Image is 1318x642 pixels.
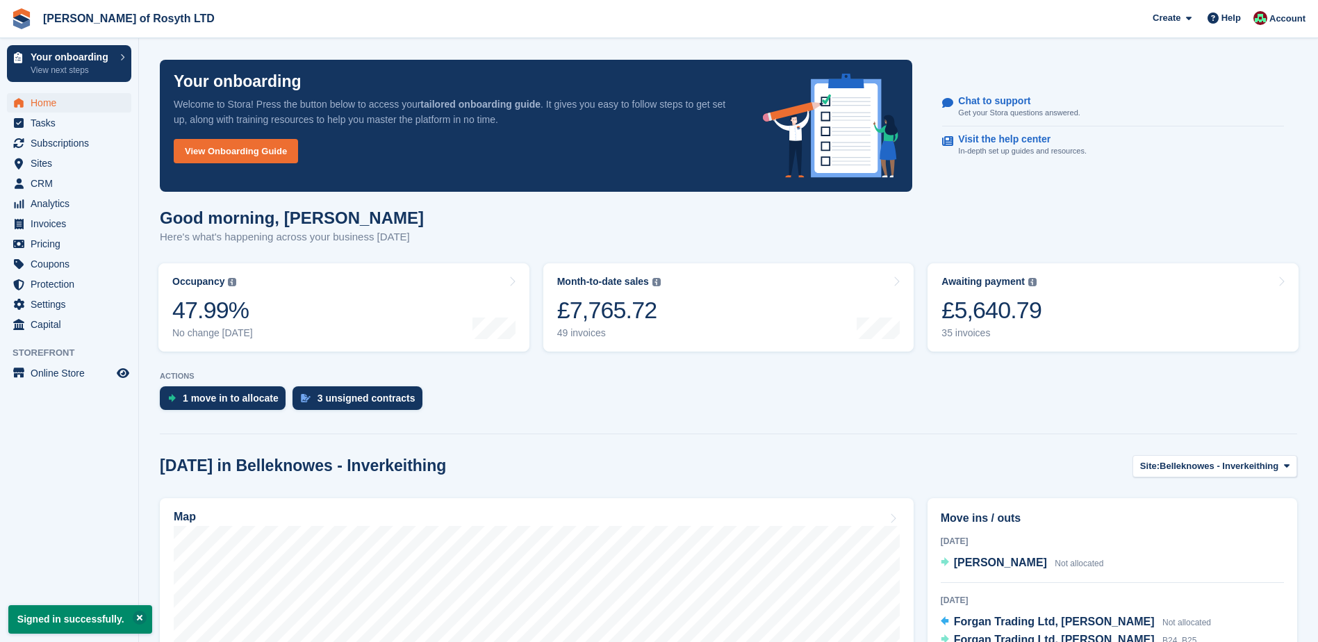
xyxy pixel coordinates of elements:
h1: Good morning, [PERSON_NAME] [160,208,424,227]
p: ACTIONS [160,372,1297,381]
div: £7,765.72 [557,296,661,324]
strong: tailored onboarding guide [420,99,541,110]
div: Month-to-date sales [557,276,649,288]
span: Protection [31,274,114,294]
button: Site: Belleknowes - Inverkeithing [1132,455,1297,478]
a: Preview store [115,365,131,381]
img: Anne Thomson [1253,11,1267,25]
a: menu [7,174,131,193]
a: 3 unsigned contracts [293,386,429,417]
a: Forgan Trading Ltd, [PERSON_NAME] Not allocated [941,614,1211,632]
span: Coupons [31,254,114,274]
p: Your onboarding [31,52,113,62]
img: move_ins_to_allocate_icon-fdf77a2bb77ea45bf5b3d319d69a93e2d87916cf1d5bf7949dd705db3b84f3ca.svg [168,394,176,402]
div: 1 move in to allocate [183,393,279,404]
div: 35 invoices [941,327,1041,339]
p: Here's what's happening across your business [DATE] [160,229,424,245]
img: icon-info-grey-7440780725fd019a000dd9b08b2336e03edf1995a4989e88bcd33f0948082b44.svg [228,278,236,286]
span: [PERSON_NAME] [954,557,1047,568]
img: stora-icon-8386f47178a22dfd0bd8f6a31ec36ba5ce8667c1dd55bd0f319d3a0aa187defe.svg [11,8,32,29]
a: [PERSON_NAME] Not allocated [941,554,1104,573]
p: Welcome to Stora! Press the button below to access your . It gives you easy to follow steps to ge... [174,97,741,127]
a: menu [7,295,131,314]
div: Awaiting payment [941,276,1025,288]
img: contract_signature_icon-13c848040528278c33f63329250d36e43548de30e8caae1d1a13099fd9432cc5.svg [301,394,311,402]
a: menu [7,234,131,254]
div: £5,640.79 [941,296,1041,324]
a: menu [7,363,131,383]
span: Help [1221,11,1241,25]
span: Not allocated [1162,618,1211,627]
img: icon-info-grey-7440780725fd019a000dd9b08b2336e03edf1995a4989e88bcd33f0948082b44.svg [652,278,661,286]
div: 49 invoices [557,327,661,339]
a: Your onboarding View next steps [7,45,131,82]
span: Home [31,93,114,113]
a: menu [7,194,131,213]
span: Not allocated [1055,559,1103,568]
a: menu [7,274,131,294]
a: 1 move in to allocate [160,386,293,417]
p: Get your Stora questions answered. [958,107,1080,119]
a: Awaiting payment £5,640.79 35 invoices [928,263,1299,352]
a: menu [7,154,131,173]
span: Pricing [31,234,114,254]
a: Chat to support Get your Stora questions answered. [942,88,1284,126]
p: Visit the help center [958,133,1076,145]
span: Create [1153,11,1180,25]
div: Occupancy [172,276,224,288]
span: Belleknowes - Inverkeithing [1160,459,1278,473]
span: Online Store [31,363,114,383]
div: 47.99% [172,296,253,324]
a: menu [7,214,131,233]
p: In-depth set up guides and resources. [958,145,1087,157]
span: Account [1269,12,1305,26]
p: Your onboarding [174,74,302,90]
span: Subscriptions [31,133,114,153]
p: Chat to support [958,95,1069,107]
p: View next steps [31,64,113,76]
a: Month-to-date sales £7,765.72 49 invoices [543,263,914,352]
div: 3 unsigned contracts [318,393,415,404]
div: [DATE] [941,594,1284,607]
a: Visit the help center In-depth set up guides and resources. [942,126,1284,164]
img: icon-info-grey-7440780725fd019a000dd9b08b2336e03edf1995a4989e88bcd33f0948082b44.svg [1028,278,1037,286]
h2: Move ins / outs [941,510,1284,527]
a: menu [7,113,131,133]
h2: Map [174,511,196,523]
span: Tasks [31,113,114,133]
span: Analytics [31,194,114,213]
a: menu [7,254,131,274]
span: Sites [31,154,114,173]
span: Settings [31,295,114,314]
span: Invoices [31,214,114,233]
span: CRM [31,174,114,193]
div: No change [DATE] [172,327,253,339]
span: Site: [1140,459,1160,473]
a: menu [7,133,131,153]
a: Occupancy 47.99% No change [DATE] [158,263,529,352]
img: onboarding-info-6c161a55d2c0e0a8cae90662b2fe09162a5109e8cc188191df67fb4f79e88e88.svg [763,74,899,178]
span: Storefront [13,346,138,360]
a: View Onboarding Guide [174,139,298,163]
a: [PERSON_NAME] of Rosyth LTD [38,7,220,30]
p: Signed in successfully. [8,605,152,634]
span: Forgan Trading Ltd, [PERSON_NAME] [954,616,1155,627]
div: [DATE] [941,535,1284,548]
a: menu [7,315,131,334]
span: Capital [31,315,114,334]
a: menu [7,93,131,113]
h2: [DATE] in Belleknowes - Inverkeithing [160,456,446,475]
